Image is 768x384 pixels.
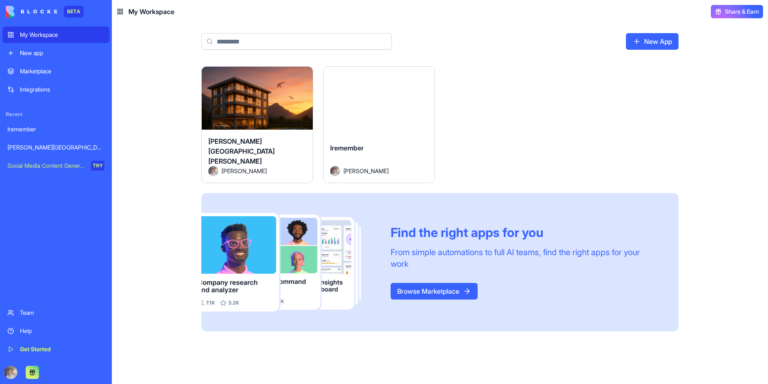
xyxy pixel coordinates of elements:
img: Avatar [208,166,218,176]
div: Help [20,327,104,335]
div: Social Media Content Generator [7,162,85,170]
div: Find the right apps for you [391,225,659,240]
div: Iremember [7,125,104,133]
a: New app [2,45,109,61]
a: New App [626,33,679,50]
a: Get Started [2,341,109,357]
a: Integrations [2,81,109,98]
a: My Workspace [2,27,109,43]
span: [PERSON_NAME] [222,167,267,175]
a: Marketplace [2,63,109,80]
span: Recent [2,111,109,118]
div: TRY [91,161,104,171]
a: BETA [6,6,84,17]
img: ACg8ocIoKTluYVx1WVSvMTc6vEhh8zlEulljtIG1Q6EjfdS3E24EJStT=s96-c [4,366,17,379]
a: [PERSON_NAME][GEOGRAPHIC_DATA][PERSON_NAME]Avatar[PERSON_NAME] [201,66,313,183]
div: [PERSON_NAME][GEOGRAPHIC_DATA][PERSON_NAME] [7,143,104,152]
button: Share & Earn [711,5,763,18]
span: Iremember [330,144,364,152]
span: My Workspace [128,7,174,17]
div: Integrations [20,85,104,94]
a: Social Media Content GeneratorTRY [2,157,109,174]
a: Team [2,304,109,321]
span: [PERSON_NAME] [343,167,389,175]
a: Help [2,323,109,339]
div: My Workspace [20,31,104,39]
span: [PERSON_NAME][GEOGRAPHIC_DATA][PERSON_NAME] [208,137,275,165]
div: Get Started [20,345,104,353]
a: [PERSON_NAME][GEOGRAPHIC_DATA][PERSON_NAME] [2,139,109,156]
a: Browse Marketplace [391,283,478,299]
img: logo [6,6,57,17]
a: IrememberAvatar[PERSON_NAME] [323,66,435,183]
div: New app [20,49,104,57]
span: Share & Earn [725,7,759,16]
img: Frame_181_egmpey.png [201,213,377,312]
div: BETA [64,6,84,17]
div: Marketplace [20,67,104,75]
div: From simple automations to full AI teams, find the right apps for your work [391,246,659,270]
a: Iremember [2,121,109,138]
div: Team [20,309,104,317]
img: Avatar [330,166,340,176]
